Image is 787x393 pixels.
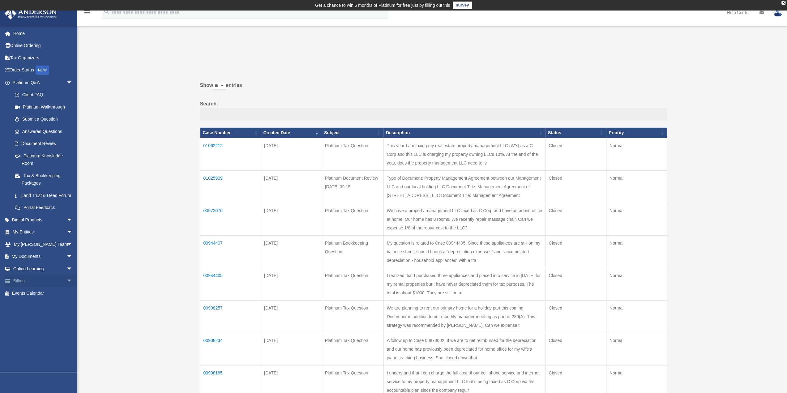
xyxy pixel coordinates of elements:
[9,101,79,113] a: Platinum Walkthrough
[322,127,383,138] th: Subject: activate to sort column ascending
[261,268,322,300] td: [DATE]
[261,203,322,235] td: [DATE]
[4,275,82,287] a: Billingarrow_drop_down
[4,40,82,52] a: Online Ordering
[322,235,383,268] td: Platinum Bookkeeping Question
[315,2,450,9] div: Get a chance to win 6 months of Platinum for free just by filling out this
[200,268,261,300] td: 00944405
[545,138,606,170] td: Closed
[606,300,667,333] td: Normal
[200,108,667,120] input: Search:
[4,52,82,64] a: Tax Organizers
[545,170,606,203] td: Closed
[66,226,79,239] span: arrow_drop_down
[383,300,545,333] td: We are planning to rent our primary home for a holiday part this coming December in addition to o...
[9,189,79,202] a: Land Trust & Deed Forum
[103,8,110,15] i: search
[66,275,79,288] span: arrow_drop_down
[200,170,261,203] td: 01025909
[200,333,261,365] td: 00908234
[383,138,545,170] td: This year I am taxing my real estate property management LLC (WY) as a C Corp and this LLC is cha...
[606,203,667,235] td: Normal
[545,235,606,268] td: Closed
[322,300,383,333] td: Platinum Tax Question
[261,235,322,268] td: [DATE]
[261,170,322,203] td: [DATE]
[66,76,79,89] span: arrow_drop_down
[83,11,91,16] a: menu
[322,138,383,170] td: Platinum Tax Question
[200,100,667,120] label: Search:
[66,250,79,263] span: arrow_drop_down
[200,81,667,96] label: Show entries
[261,138,322,170] td: [DATE]
[545,203,606,235] td: Closed
[322,203,383,235] td: Platinum Tax Question
[4,287,82,299] a: Events Calendar
[9,89,79,101] a: Client FAQ
[322,268,383,300] td: Platinum Tax Question
[606,138,667,170] td: Normal
[383,203,545,235] td: We have a property management LLC taxed as C Corp and have an admin office at home. Our home has ...
[200,127,261,138] th: Case Number: activate to sort column ascending
[383,235,545,268] td: My question is related to Case 00944405. Since these appliances are still on my balance sheet, sh...
[606,333,667,365] td: Normal
[453,2,472,9] a: survey
[383,127,545,138] th: Description: activate to sort column ascending
[9,138,79,150] a: Document Review
[545,127,606,138] th: Status: activate to sort column ascending
[322,333,383,365] td: Platinum Tax Question
[781,1,785,5] div: close
[545,300,606,333] td: Closed
[9,150,79,169] a: Platinum Knowledge Room
[606,235,667,268] td: Normal
[773,8,782,17] img: User Pic
[261,333,322,365] td: [DATE]
[9,202,79,214] a: Portal Feedback
[4,226,82,238] a: My Entitiesarrow_drop_down
[261,127,322,138] th: Created Date: activate to sort column ascending
[545,268,606,300] td: Closed
[36,66,49,75] div: NEW
[4,76,79,89] a: Platinum Q&Aarrow_drop_down
[200,300,261,333] td: 00908257
[606,127,667,138] th: Priority: activate to sort column ascending
[200,138,261,170] td: 01062212
[261,300,322,333] td: [DATE]
[200,235,261,268] td: 00944407
[9,113,79,126] a: Submit a Question
[9,169,79,189] a: Tax & Bookkeeping Packages
[200,203,261,235] td: 00972070
[83,9,91,16] i: menu
[383,170,545,203] td: Type of Document: Property Management Agreement between our Management LLC and our local holding ...
[606,170,667,203] td: Normal
[4,238,82,250] a: My [PERSON_NAME] Teamarrow_drop_down
[4,250,82,263] a: My Documentsarrow_drop_down
[383,333,545,365] td: A follow up to Case 00873002. If we are to get reimbursed for the depreciation and our home has p...
[4,64,82,77] a: Order StatusNEW
[322,170,383,203] td: Platinum Document Review [DATE] 09:15
[383,268,545,300] td: I realized that I purchased three appliances and placed into service in [DATE] for my rental prop...
[3,7,59,19] img: Anderson Advisors Platinum Portal
[4,214,82,226] a: Digital Productsarrow_drop_down
[9,125,76,138] a: Answered Questions
[66,238,79,251] span: arrow_drop_down
[4,263,82,275] a: Online Learningarrow_drop_down
[213,83,226,90] select: Showentries
[606,268,667,300] td: Normal
[66,214,79,226] span: arrow_drop_down
[66,263,79,275] span: arrow_drop_down
[545,333,606,365] td: Closed
[4,27,82,40] a: Home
